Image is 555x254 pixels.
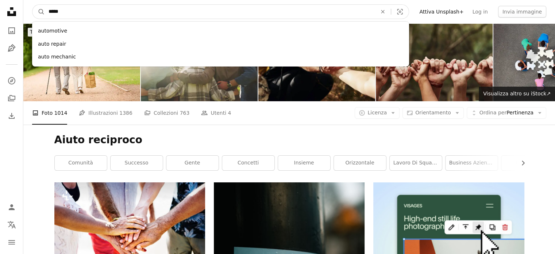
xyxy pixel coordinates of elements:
a: Home — Unsplash [4,4,19,20]
button: Lingua [4,217,19,232]
a: Foto [4,23,19,38]
span: Licenza [367,110,387,115]
button: Menu [4,235,19,250]
a: Concetti [222,156,274,170]
img: Caregiver – donna aiutando uomo anziano con lo shopping [23,23,140,101]
a: Business aziendale [446,156,498,170]
span: Orientamento [415,110,451,115]
button: scorri la lista a destra [516,156,524,170]
span: Visualizza altro su iStock ↗ [483,91,551,96]
a: successo [111,156,163,170]
a: Trova immagini premium su iStock|20% di sconto su iStock↗ [23,23,192,41]
a: Accedi / Registrati [4,200,19,215]
img: Siamo tutti legati in questa vita [376,23,493,101]
button: Cerca su Unsplash [32,5,45,19]
button: Invia immagine [498,6,546,18]
span: Trova immagini premium su iStock | [30,29,120,35]
div: auto mechanic [32,50,409,64]
span: 1386 [119,109,132,117]
button: Licenza [355,107,400,119]
div: automotive [32,24,409,38]
button: Elimina [375,5,391,19]
a: gente [166,156,219,170]
a: Esplora [4,73,19,88]
button: Ordina perPertinenza [467,107,546,119]
a: Illustrazioni 1386 [79,101,132,125]
h1: Aiuto reciproco [54,133,524,147]
a: Illustrazioni [4,41,19,56]
a: Lavoro di squadra [390,156,442,170]
a: Log in [468,6,492,18]
span: 20% di sconto su iStock ↗ [30,29,185,35]
a: Pila di mani senior [54,230,205,236]
a: fiducium [501,156,554,170]
span: 763 [180,109,190,117]
form: Trova visual in tutto il sito [32,4,409,19]
a: Collezioni [4,91,19,106]
a: Insieme [278,156,330,170]
a: Cronologia download [4,109,19,123]
a: Visualizza altro su iStock↗ [479,87,555,101]
span: 4 [228,109,231,117]
button: Orientamento [402,107,463,119]
span: Ordina per [479,110,506,115]
a: Attiva Unsplash+ [415,6,468,18]
a: Collezioni 763 [144,101,190,125]
div: auto repair [32,38,409,51]
a: Comunità [55,156,107,170]
a: orizzontale [334,156,386,170]
button: Ricerca visiva [391,5,409,19]
a: Utenti 4 [201,101,231,125]
span: Pertinenza [479,109,533,117]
